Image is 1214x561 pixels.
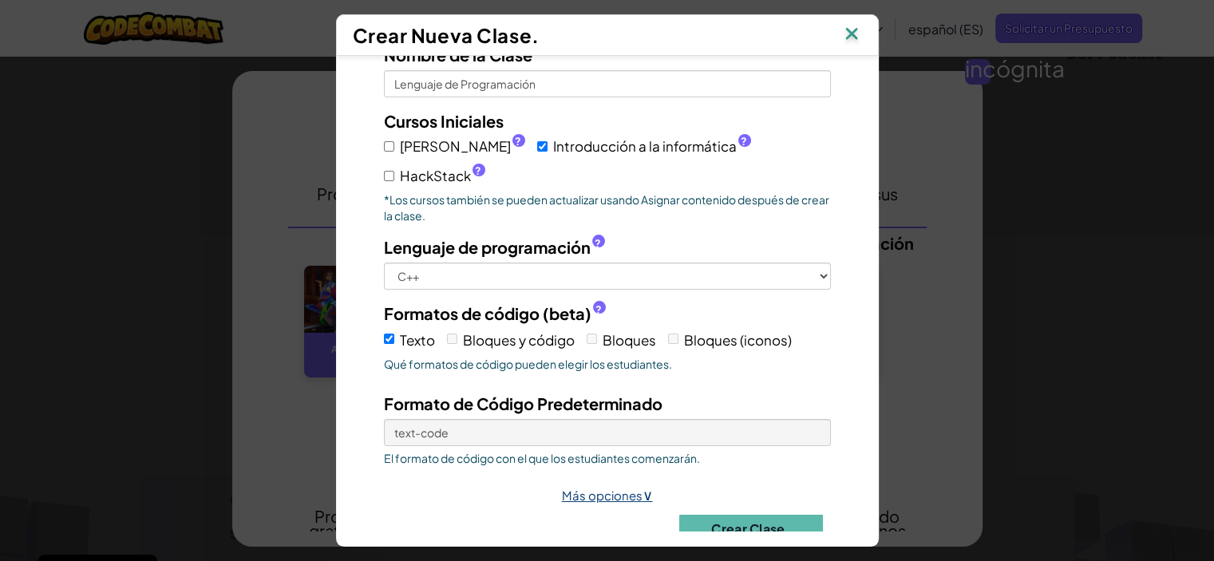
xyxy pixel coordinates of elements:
[595,303,602,316] font: ?
[384,451,700,465] font: El formato de código con el que los estudiantes comenzarán.
[587,334,597,344] input: Bloques
[384,111,504,131] font: Cursos Iniciales
[643,485,653,504] font: ∨
[463,331,575,349] font: Bloques y código
[384,171,394,181] input: HackStack?
[384,45,532,65] font: Nombre de la Clase
[603,331,656,349] font: Bloques
[353,23,540,47] font: Crear Nueva Clase.
[841,23,862,47] img: IconClose.svg
[447,334,457,344] input: Bloques y código
[668,334,678,344] input: Bloques (iconos)
[537,141,548,152] input: Introducción a la informática?
[741,135,747,148] font: ?
[562,488,643,503] font: Más opciones
[684,331,792,349] font: Bloques (iconos)
[400,167,471,184] font: HackStack
[384,237,591,257] font: Lenguaje de programación
[384,192,829,223] font: *Los cursos también se pueden actualizar usando Asignar contenido después de crear la clase.
[400,137,511,155] font: [PERSON_NAME]
[400,331,435,349] font: Texto
[475,164,481,177] font: ?
[384,334,394,344] input: Texto
[595,237,601,250] font: ?
[384,303,591,323] font: Formatos de código (beta)
[515,135,521,148] font: ?
[553,137,737,155] font: Introducción a la informática
[679,515,823,543] button: Crear Clase.
[384,393,662,413] font: Formato de Código Predeterminado
[384,357,672,371] font: Qué formatos de código pueden elegir los estudiantes.
[711,520,789,537] font: Crear Clase.
[384,141,394,152] input: [PERSON_NAME]?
